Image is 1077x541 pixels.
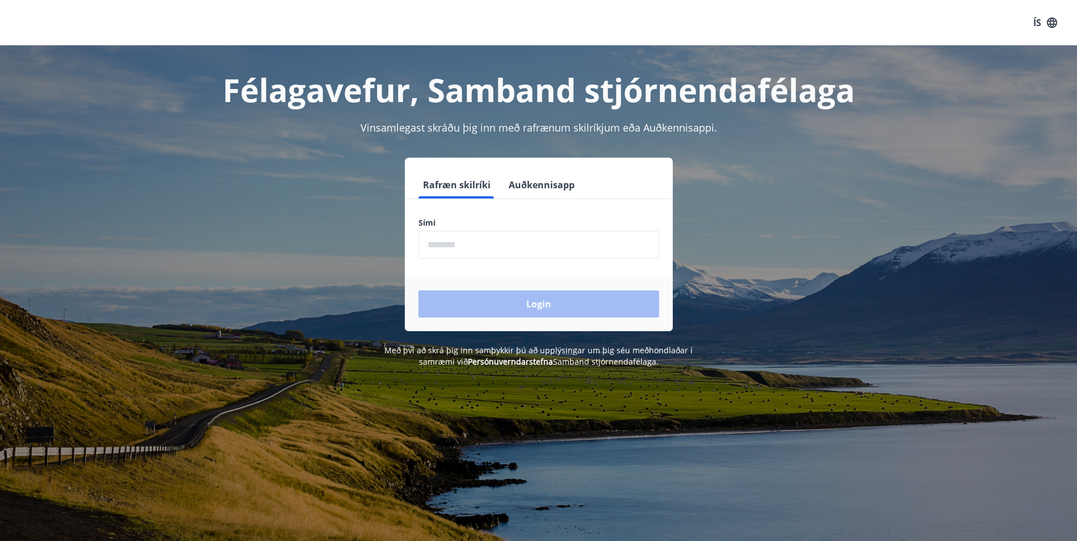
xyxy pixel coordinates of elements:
span: Vinsamlegast skráðu þig inn með rafrænum skilríkjum eða Auðkennisappi. [361,121,717,134]
a: Persónuverndarstefna [468,356,553,367]
button: Rafræn skilríki [418,171,495,198]
h1: Félagavefur, Samband stjórnendafélaga [144,68,934,111]
button: Auðkennisapp [504,171,579,198]
button: ÍS [1027,12,1063,33]
label: Sími [418,217,659,229]
span: Með því að skrá þig inn samþykkir þú að upplýsingar um þig séu meðhöndlaðar í samræmi við Samband... [384,345,693,367]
